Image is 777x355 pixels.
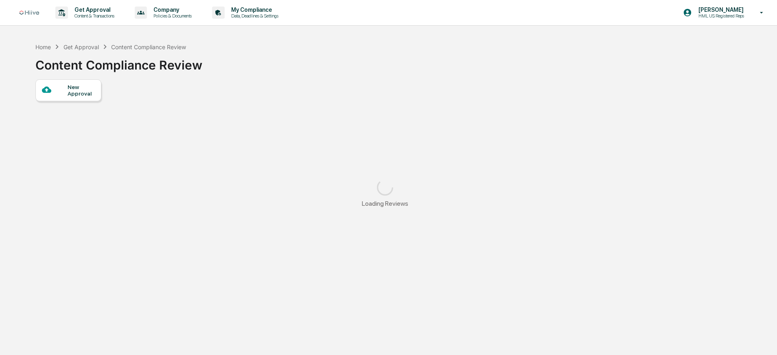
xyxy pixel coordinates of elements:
[692,13,748,19] p: HML US Registered Reps
[20,11,39,15] img: logo
[63,44,99,50] div: Get Approval
[147,7,196,13] p: Company
[111,44,186,50] div: Content Compliance Review
[68,13,118,19] p: Content & Transactions
[35,44,51,50] div: Home
[35,51,202,72] div: Content Compliance Review
[362,200,408,207] div: Loading Reviews
[68,84,95,97] div: New Approval
[225,13,282,19] p: Data, Deadlines & Settings
[147,13,196,19] p: Policies & Documents
[68,7,118,13] p: Get Approval
[692,7,748,13] p: [PERSON_NAME]
[225,7,282,13] p: My Compliance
